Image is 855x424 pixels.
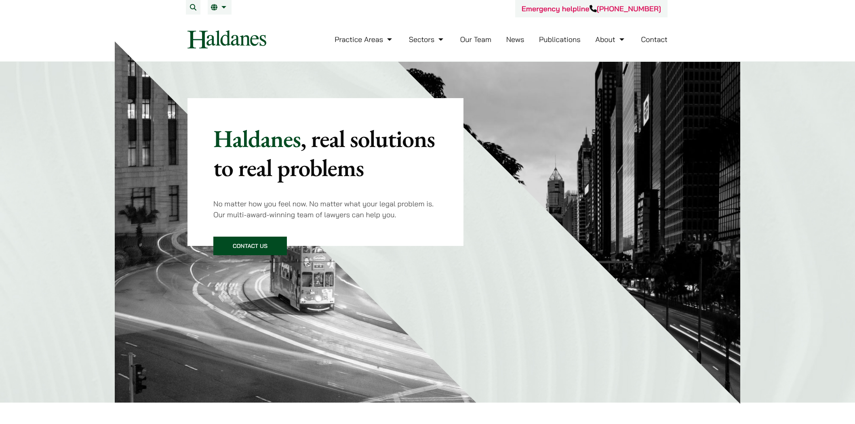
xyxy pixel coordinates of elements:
[641,35,668,44] a: Contact
[335,35,394,44] a: Practice Areas
[213,124,438,182] p: Haldanes
[506,35,524,44] a: News
[213,198,438,220] p: No matter how you feel now. No matter what your legal problem is. Our multi-award-winning team of...
[539,35,581,44] a: Publications
[595,35,626,44] a: About
[187,30,266,48] img: Logo of Haldanes
[213,237,287,255] a: Contact Us
[522,4,661,13] a: Emergency helpline[PHONE_NUMBER]
[213,123,435,183] mark: , real solutions to real problems
[409,35,445,44] a: Sectors
[211,4,228,10] a: EN
[460,35,491,44] a: Our Team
